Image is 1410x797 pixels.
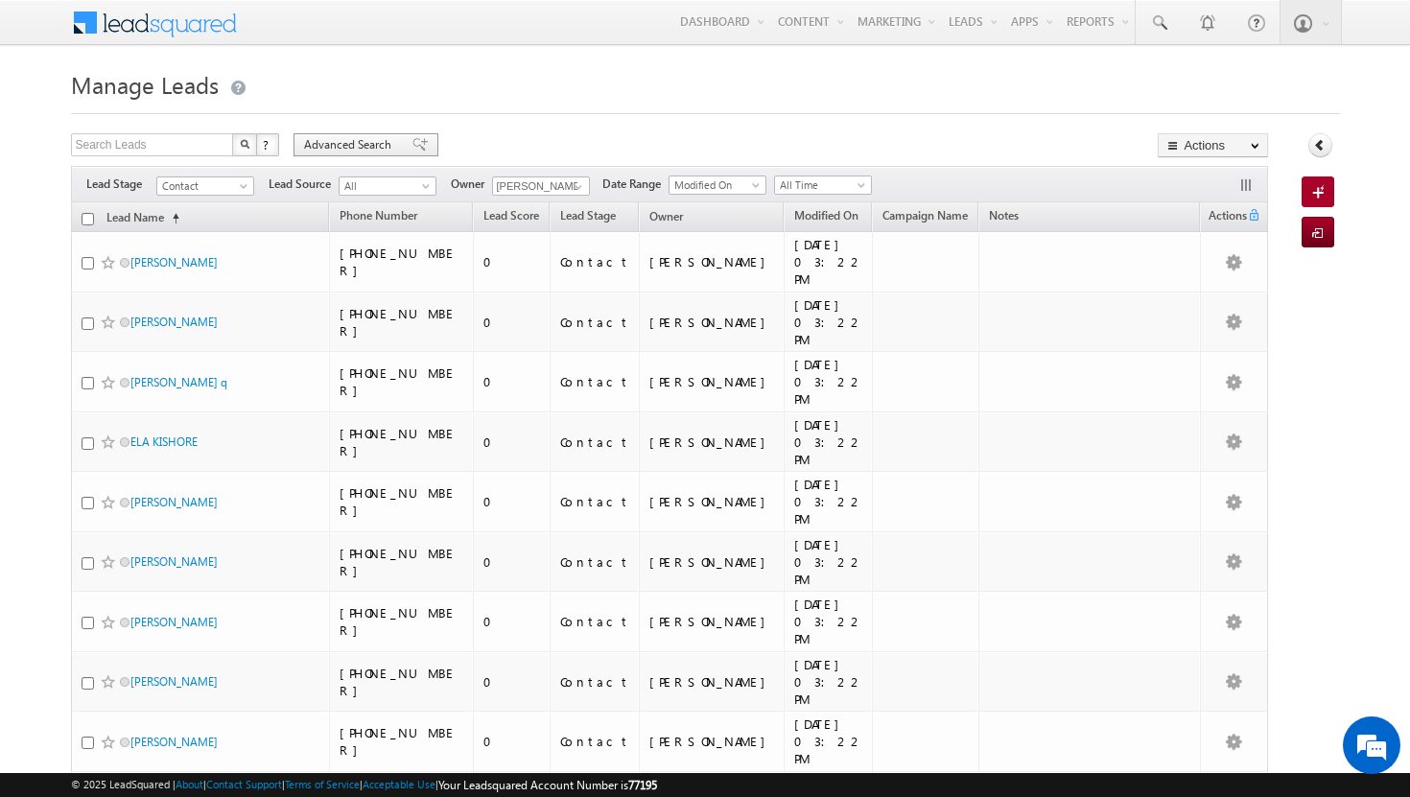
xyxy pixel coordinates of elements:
div: 0 [483,613,541,630]
a: [PERSON_NAME] [130,495,218,509]
a: [PERSON_NAME] [130,255,218,270]
span: ? [263,136,271,152]
div: [PHONE_NUMBER] [340,604,464,639]
div: Contact [560,253,630,270]
span: Owner [451,176,492,193]
div: Contact [560,673,630,691]
span: Manage Leads [71,69,219,100]
span: © 2025 LeadSquared | | | | | [71,776,657,794]
a: [PERSON_NAME] [130,315,218,329]
div: [PERSON_NAME] [649,733,775,750]
a: All Time [774,176,872,195]
img: Search [240,139,249,149]
a: Notes [979,205,1028,230]
div: [DATE] 03:22 PM [794,596,864,647]
div: [PERSON_NAME] [649,373,775,390]
span: Lead Stage [560,208,616,223]
span: 77195 [628,778,657,792]
div: [PERSON_NAME] [649,434,775,451]
a: [PERSON_NAME] [130,615,218,629]
span: (sorted ascending) [164,211,179,226]
a: Modified On [785,205,868,230]
div: [PERSON_NAME] [649,253,775,270]
div: Contact [560,373,630,390]
div: [PHONE_NUMBER] [340,245,464,279]
a: Phone Number [330,205,427,230]
input: Check all records [82,213,94,225]
img: d_60004797649_company_0_60004797649 [33,101,81,126]
div: Contact [560,493,630,510]
div: [PERSON_NAME] [649,613,775,630]
div: 0 [483,314,541,331]
a: Acceptable Use [363,778,435,790]
a: Terms of Service [285,778,360,790]
a: [PERSON_NAME] q [130,375,227,389]
div: [PHONE_NUMBER] [340,425,464,459]
div: [PHONE_NUMBER] [340,484,464,519]
div: Chat with us now [100,101,322,126]
div: Contact [560,434,630,451]
div: 0 [483,434,541,451]
div: [PERSON_NAME] [649,673,775,691]
div: [DATE] 03:22 PM [794,416,864,468]
div: 0 [483,493,541,510]
button: ? [256,133,279,156]
div: [DATE] 03:22 PM [794,536,864,588]
div: 0 [483,733,541,750]
a: Contact Support [206,778,282,790]
div: [PERSON_NAME] [649,493,775,510]
div: [DATE] 03:22 PM [794,656,864,708]
span: Modified On [794,208,858,223]
div: [DATE] 03:22 PM [794,715,864,767]
a: Lead Score [474,205,549,230]
a: Lead Stage [551,205,625,230]
a: ELA KISHORE [130,434,198,449]
span: Actions [1201,205,1247,230]
span: Campaign Name [882,208,968,223]
a: All [339,176,436,196]
span: Your Leadsquared Account Number is [438,778,657,792]
span: Advanced Search [304,136,397,153]
div: 0 [483,373,541,390]
a: [PERSON_NAME] [130,674,218,689]
a: Campaign Name [873,205,977,230]
a: About [176,778,203,790]
div: [PHONE_NUMBER] [340,665,464,699]
a: Modified On [669,176,766,195]
div: Contact [560,613,630,630]
span: Modified On [670,176,761,194]
span: Lead Source [269,176,339,193]
button: Actions [1158,133,1268,157]
div: [DATE] 03:22 PM [794,236,864,288]
div: Minimize live chat window [315,10,361,56]
div: [DATE] 03:22 PM [794,296,864,348]
a: [PERSON_NAME] [130,735,218,749]
a: [PERSON_NAME] [130,554,218,569]
span: All Time [775,176,866,194]
a: Contact [156,176,254,196]
a: Lead Name(sorted ascending) [97,206,189,231]
div: [PHONE_NUMBER] [340,724,464,759]
span: Date Range [602,176,669,193]
span: Lead Score [483,208,539,223]
span: Phone Number [340,208,417,223]
a: Show All Items [564,177,588,197]
span: All [340,177,431,195]
div: 0 [483,553,541,571]
div: Contact [560,553,630,571]
div: 0 [483,673,541,691]
span: Owner [649,209,683,223]
div: [PERSON_NAME] [649,314,775,331]
div: [PHONE_NUMBER] [340,305,464,340]
textarea: Type your message and hit 'Enter' [25,177,350,574]
div: Contact [560,733,630,750]
input: Type to Search [492,176,590,196]
div: [PHONE_NUMBER] [340,364,464,399]
span: Contact [157,177,248,195]
div: [PHONE_NUMBER] [340,545,464,579]
span: Lead Stage [86,176,156,193]
div: Contact [560,314,630,331]
em: Start Chat [261,591,348,617]
div: [PERSON_NAME] [649,553,775,571]
div: [DATE] 03:22 PM [794,476,864,527]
